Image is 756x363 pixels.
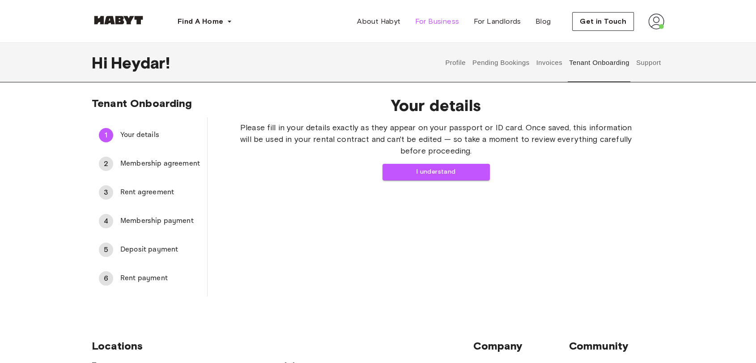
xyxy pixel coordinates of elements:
[99,128,113,142] div: 1
[415,16,459,27] span: For Business
[580,16,626,27] span: Get in Touch
[92,53,111,72] span: Hi
[408,13,467,30] a: For Business
[92,210,207,232] div: 4Membership payment
[99,185,113,200] div: 3
[120,273,200,284] span: Rent payment
[120,130,200,141] span: Your details
[528,13,558,30] a: Blog
[473,16,521,27] span: For Landlords
[111,53,170,72] span: Heydar !
[568,43,631,82] button: Tenant Onboarding
[178,16,223,27] span: Find A Home
[357,16,400,27] span: About Habyt
[92,153,207,175] div: 2Membership agreement
[236,96,636,115] span: Your details
[471,43,531,82] button: Pending Bookings
[170,13,239,30] button: Find A Home
[236,122,636,157] span: Please fill in your details exactly as they appear on your passport or ID card. Once saved, this ...
[442,43,664,82] div: user profile tabs
[535,16,551,27] span: Blog
[635,43,662,82] button: Support
[120,187,200,198] span: Rent agreement
[92,16,145,25] img: Habyt
[466,13,528,30] a: For Landlords
[535,43,563,82] button: Invoices
[569,339,664,353] span: Community
[120,158,200,169] span: Membership agreement
[99,243,113,257] div: 5
[572,12,634,31] button: Get in Touch
[92,124,207,146] div: 1Your details
[99,157,113,171] div: 2
[92,239,207,261] div: 5Deposit payment
[92,268,207,289] div: 6Rent payment
[382,164,490,180] button: I understand
[92,339,473,353] span: Locations
[350,13,408,30] a: About Habyt
[92,182,207,203] div: 3Rent agreement
[120,244,200,255] span: Deposit payment
[120,216,200,226] span: Membership payment
[99,271,113,286] div: 6
[92,97,192,110] span: Tenant Onboarding
[473,339,569,353] span: Company
[444,43,467,82] button: Profile
[99,214,113,228] div: 4
[648,13,664,30] img: avatar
